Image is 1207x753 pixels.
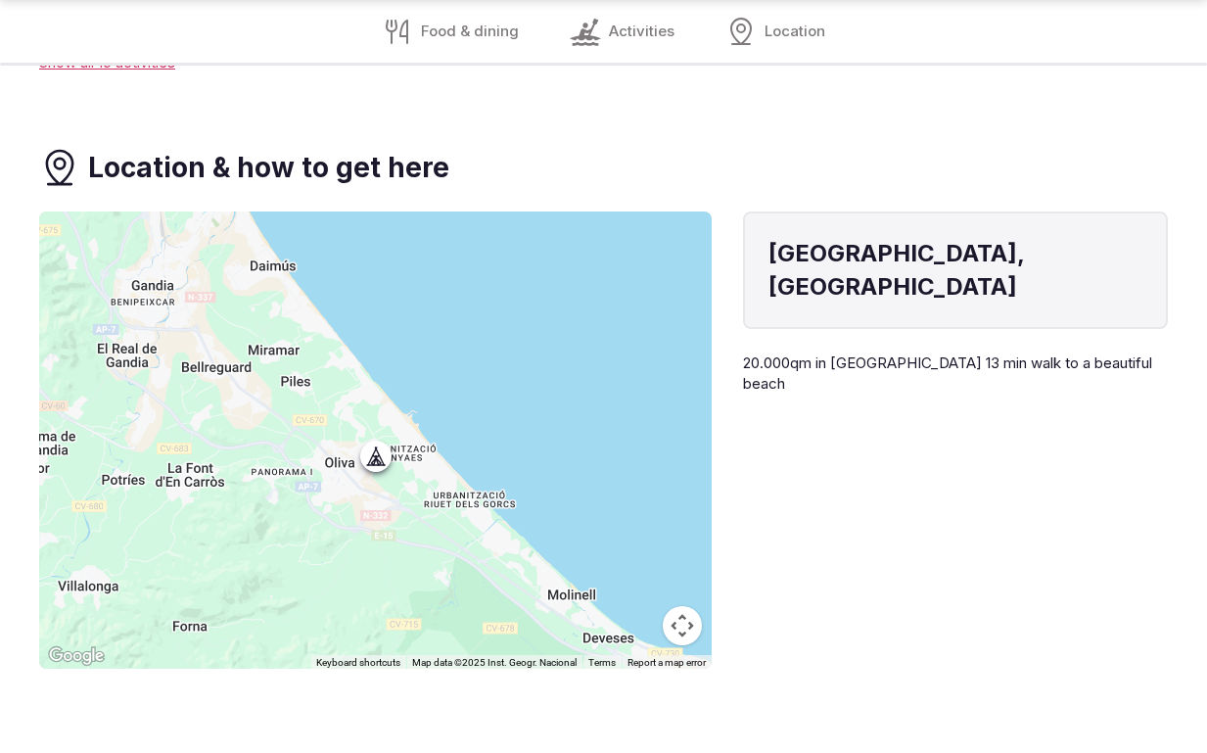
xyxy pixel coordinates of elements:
[663,606,702,645] button: Map camera controls
[627,657,706,668] a: Report a map error
[588,657,616,668] a: Terms (opens in new tab)
[88,149,449,187] h3: Location & how to get here
[609,22,674,42] span: Activities
[316,656,400,670] button: Keyboard shortcuts
[412,657,577,668] span: Map data ©2025 Inst. Geogr. Nacional
[743,353,1152,393] span: 20.000qm in [GEOGRAPHIC_DATA] 13 min walk to a beautiful beach
[44,643,109,669] img: Google
[768,237,1142,303] h4: [GEOGRAPHIC_DATA], [GEOGRAPHIC_DATA]
[421,22,519,42] span: Food & dining
[765,22,825,42] span: Location
[44,643,109,669] a: Open this area in Google Maps (opens a new window)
